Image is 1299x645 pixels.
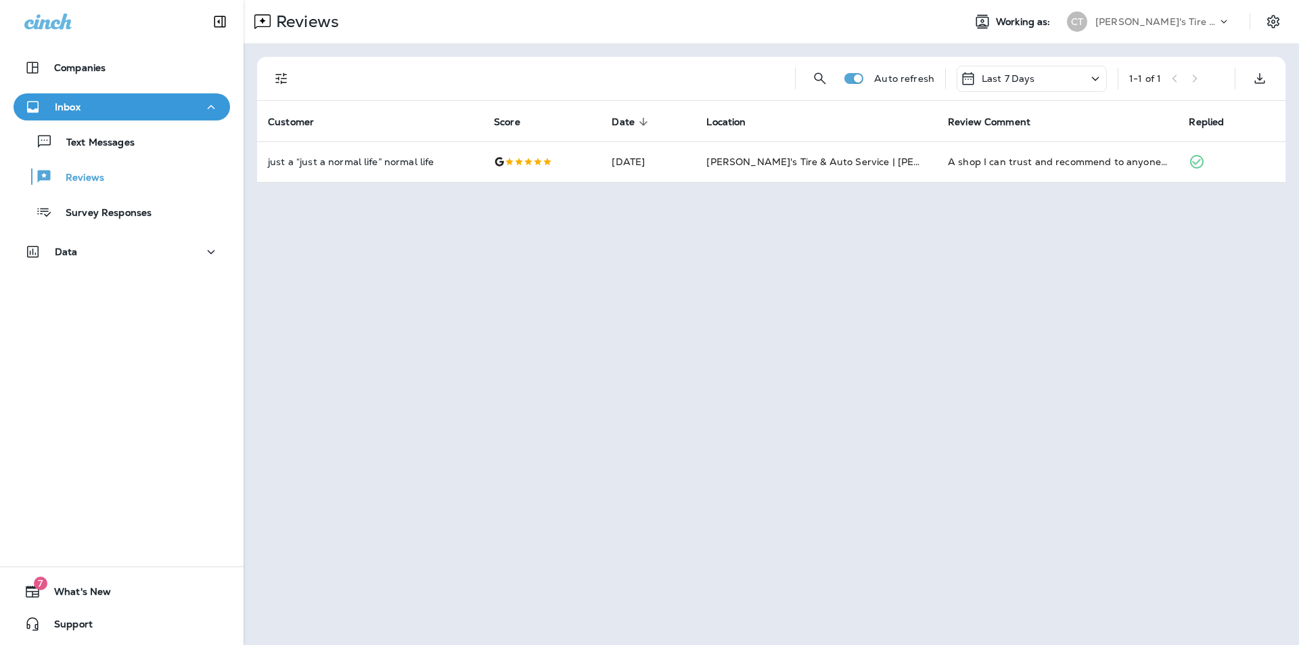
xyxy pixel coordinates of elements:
button: Collapse Sidebar [201,8,239,35]
span: Location [706,116,746,128]
p: Last 7 Days [982,73,1035,84]
button: Filters [268,65,295,92]
span: Date [612,116,635,128]
span: Support [41,619,93,635]
span: Review Comment [948,116,1048,128]
p: Reviews [52,172,104,185]
span: Replied [1189,116,1241,128]
td: [DATE] [601,141,696,182]
p: Companies [54,62,106,73]
p: [PERSON_NAME]'s Tire & Auto [1095,16,1217,27]
div: CT [1067,12,1087,32]
button: Support [14,610,230,638]
button: 7What's New [14,578,230,605]
p: Data [55,246,78,257]
p: Auto refresh [874,73,934,84]
p: Reviews [271,12,339,32]
span: Score [494,116,520,128]
p: Survey Responses [52,207,152,220]
p: Text Messages [53,137,135,150]
button: Survey Responses [14,198,230,226]
span: [PERSON_NAME]'s Tire & Auto Service | [PERSON_NAME][GEOGRAPHIC_DATA] [706,156,1087,168]
button: Search Reviews [806,65,834,92]
span: Review Comment [948,116,1030,128]
button: Inbox [14,93,230,120]
p: just a “just a normal life” normal life [268,156,472,167]
button: Companies [14,54,230,81]
button: Settings [1261,9,1285,34]
span: Date [612,116,652,128]
span: Replied [1189,116,1224,128]
span: Working as: [996,16,1053,28]
button: Text Messages [14,127,230,156]
button: Export as CSV [1246,65,1273,92]
p: Inbox [55,102,81,112]
button: Data [14,238,230,265]
span: Customer [268,116,314,128]
span: Location [706,116,763,128]
span: Customer [268,116,332,128]
div: A shop I can trust and recommend to anyone!!! Wow, great customer service. Cy is a honest person,... [948,155,1167,169]
div: 1 - 1 of 1 [1129,73,1161,84]
span: 7 [34,577,47,590]
button: Reviews [14,162,230,191]
span: Score [494,116,538,128]
span: What's New [41,586,111,602]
